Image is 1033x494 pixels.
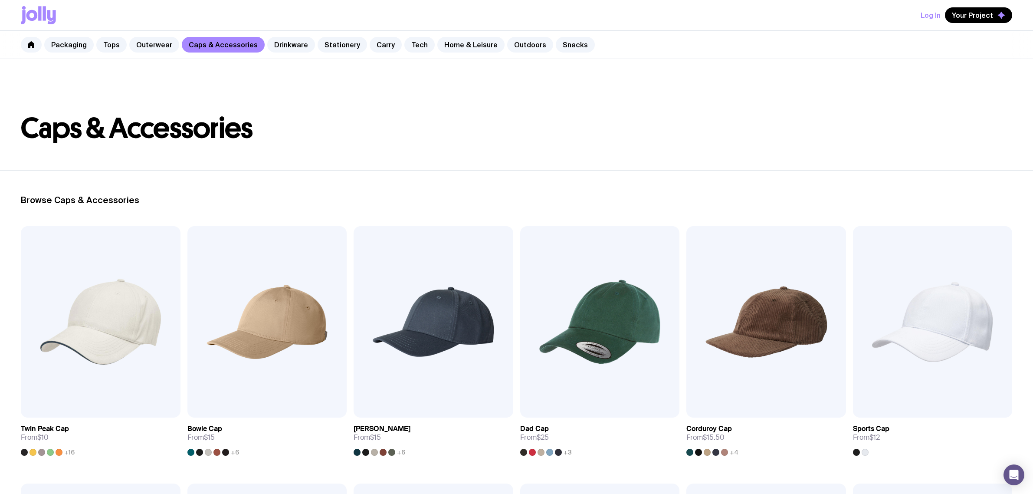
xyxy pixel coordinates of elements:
[952,11,993,20] span: Your Project
[703,433,725,442] span: $15.50
[686,418,846,456] a: Corduroy CapFrom$15.50+4
[96,37,127,53] a: Tops
[354,425,410,433] h3: [PERSON_NAME]
[397,449,405,456] span: +6
[187,425,222,433] h3: Bowie Cap
[21,425,69,433] h3: Twin Peak Cap
[853,418,1013,456] a: Sports CapFrom$12
[44,37,94,53] a: Packaging
[354,418,513,456] a: [PERSON_NAME]From$15+6
[730,449,738,456] span: +4
[853,433,880,442] span: From
[187,418,347,456] a: Bowie CapFrom$15+6
[404,37,435,53] a: Tech
[507,37,553,53] a: Outdoors
[318,37,367,53] a: Stationery
[921,7,941,23] button: Log In
[686,425,732,433] h3: Corduroy Cap
[869,433,880,442] span: $12
[1003,464,1024,485] div: Open Intercom Messenger
[21,115,1012,142] h1: Caps & Accessories
[945,7,1012,23] button: Your Project
[182,37,265,53] a: Caps & Accessories
[64,449,75,456] span: +16
[686,433,725,442] span: From
[21,433,49,442] span: From
[204,433,215,442] span: $15
[370,433,381,442] span: $15
[370,37,402,53] a: Carry
[437,37,505,53] a: Home & Leisure
[231,449,239,456] span: +6
[520,418,680,456] a: Dad CapFrom$25+3
[21,418,180,456] a: Twin Peak CapFrom$10+16
[537,433,549,442] span: $25
[129,37,179,53] a: Outerwear
[556,37,595,53] a: Snacks
[520,425,549,433] h3: Dad Cap
[21,195,1012,205] h2: Browse Caps & Accessories
[37,433,49,442] span: $10
[564,449,572,456] span: +3
[520,433,549,442] span: From
[267,37,315,53] a: Drinkware
[187,433,215,442] span: From
[853,425,889,433] h3: Sports Cap
[354,433,381,442] span: From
